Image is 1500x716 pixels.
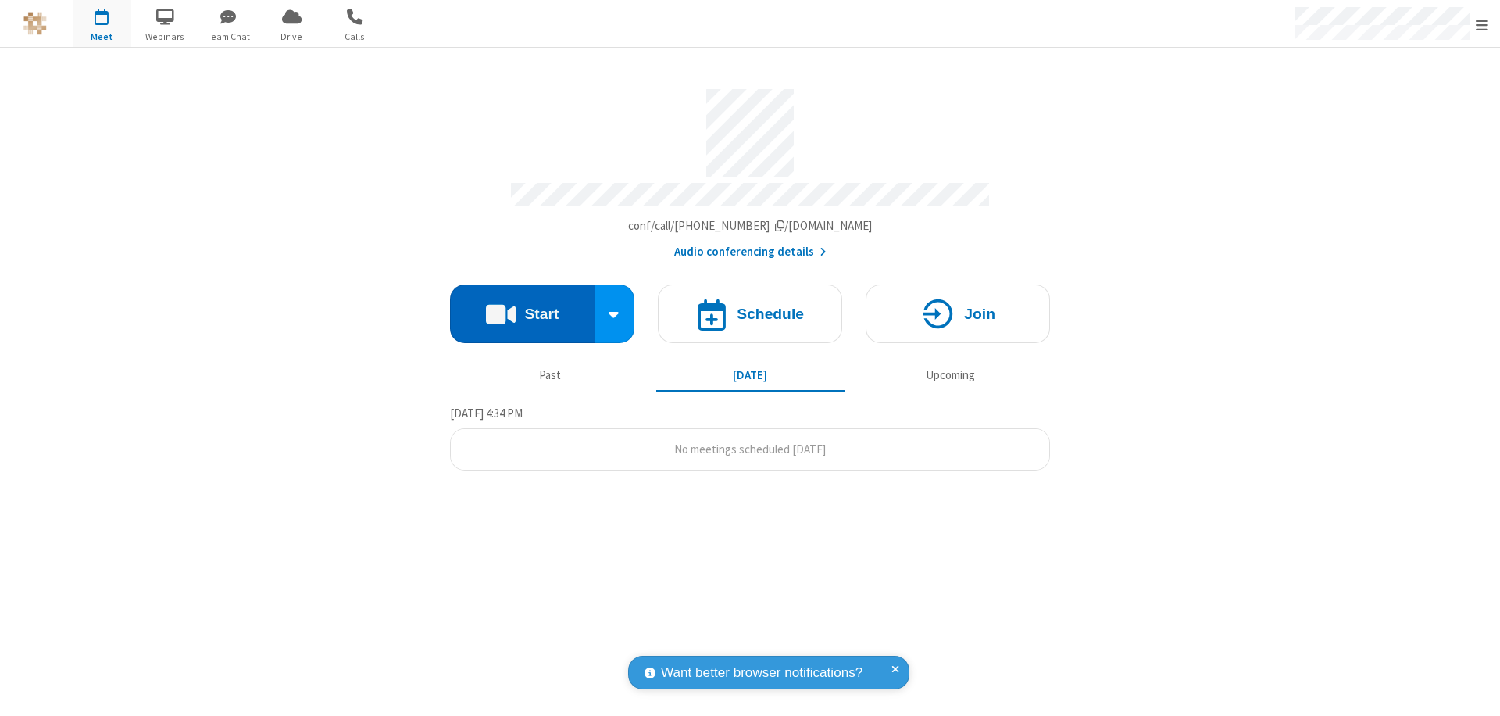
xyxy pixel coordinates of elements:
[628,218,873,233] span: Copy my meeting room link
[856,360,1045,390] button: Upcoming
[674,442,826,456] span: No meetings scheduled [DATE]
[595,285,635,343] div: Start conference options
[326,30,384,44] span: Calls
[964,306,995,321] h4: Join
[674,243,827,261] button: Audio conferencing details
[450,406,523,421] span: [DATE] 4:34 PM
[450,285,595,343] button: Start
[661,663,862,683] span: Want better browser notifications?
[450,404,1050,471] section: Today's Meetings
[658,285,842,343] button: Schedule
[524,306,559,321] h4: Start
[456,360,645,390] button: Past
[450,77,1050,261] section: Account details
[866,285,1050,343] button: Join
[73,30,131,44] span: Meet
[1461,675,1488,705] iframe: Chat
[656,360,845,390] button: [DATE]
[737,306,804,321] h4: Schedule
[23,12,47,35] img: QA Selenium DO NOT DELETE OR CHANGE
[136,30,195,44] span: Webinars
[262,30,321,44] span: Drive
[199,30,258,44] span: Team Chat
[628,217,873,235] button: Copy my meeting room linkCopy my meeting room link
